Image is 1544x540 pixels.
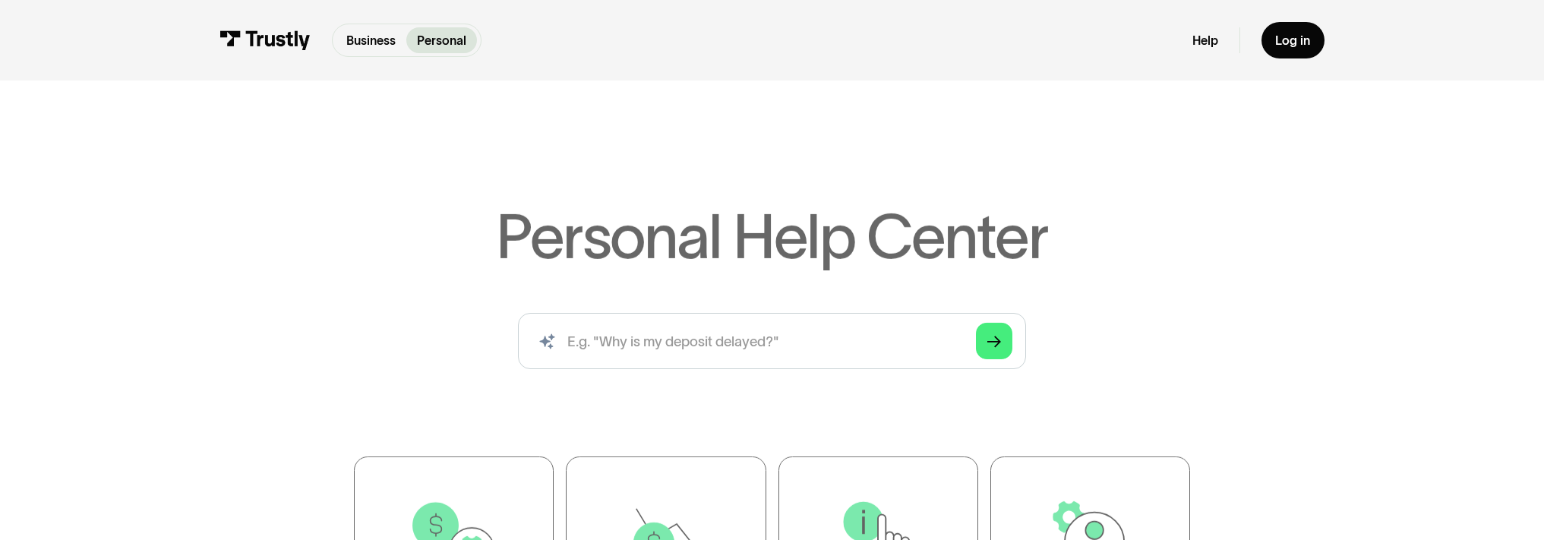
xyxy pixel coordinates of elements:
[406,27,477,52] a: Personal
[1192,33,1218,49] a: Help
[518,313,1027,369] input: search
[496,206,1048,267] h1: Personal Help Center
[219,30,311,49] img: Trustly Logo
[336,27,407,52] a: Business
[346,31,396,49] p: Business
[518,313,1027,369] form: Search
[417,31,466,49] p: Personal
[1275,33,1310,49] div: Log in
[1261,22,1325,59] a: Log in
